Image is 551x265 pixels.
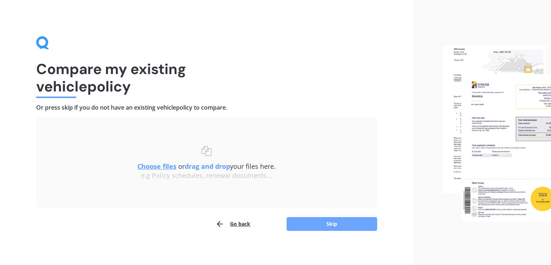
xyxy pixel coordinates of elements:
[216,217,250,231] button: Go back
[36,104,377,111] h4: Or press skip if you do not have an existing vehicle policy to compare.
[137,162,176,171] u: Choose files
[287,217,377,231] button: Skip
[51,172,363,180] div: e.g Policy schedules, renewal documents...
[36,60,377,95] h1: Compare my existing vehicle policy
[137,162,276,171] span: or your files here.
[442,46,551,222] img: files.webp
[185,162,230,171] b: drag and drop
